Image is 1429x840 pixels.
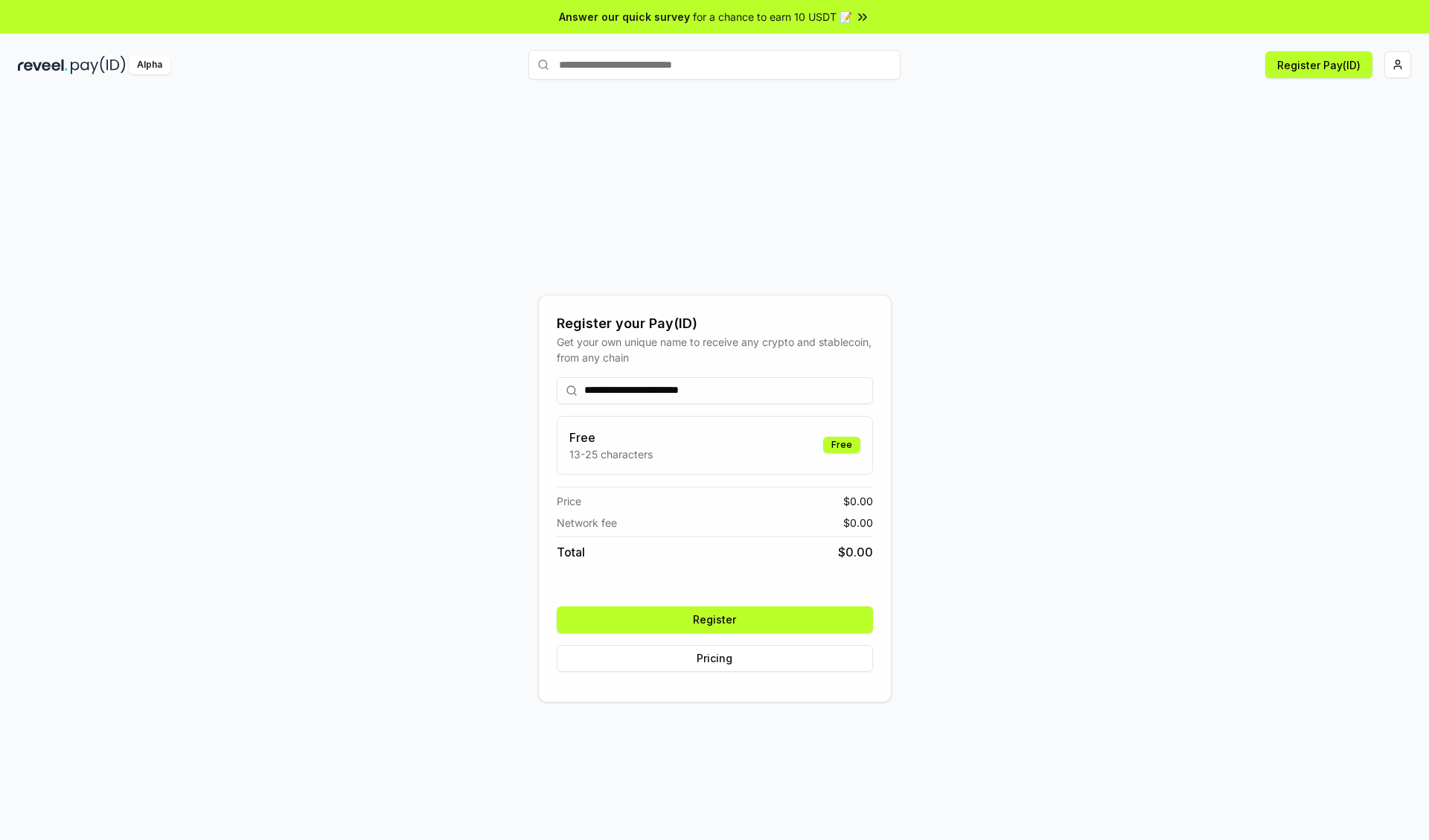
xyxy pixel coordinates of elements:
[557,493,581,509] span: Price
[843,493,873,509] span: $ 0.00
[557,313,873,334] div: Register your Pay(ID)
[71,56,126,74] img: pay_id
[557,334,873,365] div: Get your own unique name to receive any crypto and stablecoin, from any chain
[838,543,873,561] span: $ 0.00
[1265,51,1372,78] button: Register Pay(ID)
[823,437,860,453] div: Free
[129,56,170,74] div: Alpha
[557,606,873,633] button: Register
[557,515,617,530] span: Network fee
[18,56,68,74] img: reveel_dark
[557,543,585,561] span: Total
[557,645,873,672] button: Pricing
[569,446,653,462] p: 13-25 characters
[569,429,653,446] h3: Free
[559,9,690,25] span: Answer our quick survey
[693,9,852,25] span: for a chance to earn 10 USDT 📝
[843,515,873,530] span: $ 0.00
